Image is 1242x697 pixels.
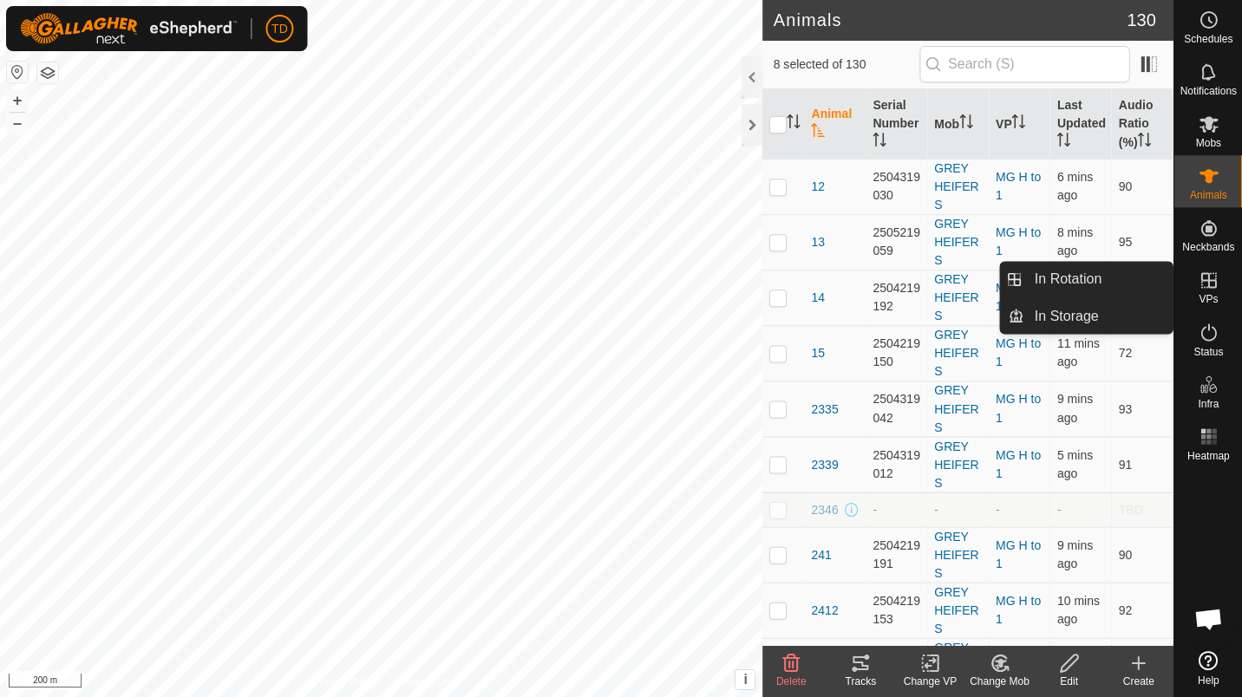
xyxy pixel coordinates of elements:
[934,160,982,215] div: GREY HEIFERS
[1118,236,1132,250] span: 95
[1056,226,1092,258] span: 29 Sept 2025, 12:23 pm
[743,672,747,687] span: i
[996,226,1041,258] a: MG H to 1
[773,56,918,75] span: 8 selected of 130
[8,91,29,112] button: +
[1000,263,1172,297] li: In Rotation
[773,10,1126,31] h2: Animals
[811,345,825,363] span: 15
[934,501,982,519] div: -
[934,438,982,492] div: GREY HEIFERS
[1183,35,1232,45] span: Schedules
[1049,90,1111,160] th: Last Updated
[1034,270,1101,290] span: In Rotation
[996,538,1041,570] a: MG H to 1
[934,639,982,694] div: GREY HEIFERS
[873,136,886,150] p-sorticon: Activate to sort
[1023,299,1172,334] a: In Storage
[1181,243,1233,253] span: Neckbands
[1186,451,1229,461] span: Heatmap
[1182,593,1234,645] div: Open chat
[38,63,59,84] button: Map Layers
[873,225,920,261] div: 2505219059
[1118,603,1132,617] span: 92
[811,456,838,474] span: 2339
[811,290,825,308] span: 14
[1103,674,1173,689] div: Create
[996,393,1041,425] a: MG H to 1
[873,169,920,205] div: 2504319030
[8,62,29,83] button: Reset Map
[1197,675,1219,686] span: Help
[811,401,838,419] span: 2335
[1137,136,1151,150] p-sorticon: Activate to sort
[873,280,920,316] div: 2504219192
[1034,674,1103,689] div: Edit
[996,282,1041,314] a: MG H to 1
[1118,458,1132,472] span: 91
[735,670,755,689] button: i
[811,127,825,140] p-sorticon: Activate to sort
[934,216,982,270] div: GREY HEIFERS
[1118,347,1132,361] span: 72
[1056,393,1092,425] span: 29 Sept 2025, 12:23 pm
[826,674,895,689] div: Tracks
[398,674,449,690] a: Contact Us
[1056,136,1070,150] p-sorticon: Activate to sort
[873,335,920,372] div: 2504219150
[1118,548,1132,562] span: 90
[873,592,920,629] div: 2504219153
[959,118,973,132] p-sorticon: Activate to sort
[873,537,920,573] div: 2504219191
[1056,448,1092,480] span: 29 Sept 2025, 12:26 pm
[811,179,825,197] span: 12
[873,501,920,519] div: -
[873,391,920,427] div: 2504319042
[8,114,29,134] button: –
[804,90,866,160] th: Animal
[934,528,982,583] div: GREY HEIFERS
[1173,644,1242,693] a: Help
[811,234,825,252] span: 13
[811,501,838,519] span: 2346
[996,594,1041,626] a: MG H to 1
[1034,306,1098,327] span: In Storage
[934,583,982,638] div: GREY HEIFERS
[1180,87,1236,97] span: Notifications
[1127,8,1155,34] span: 130
[1023,263,1172,297] a: In Rotation
[272,21,289,39] span: TD
[996,171,1041,203] a: MG H to 1
[1111,90,1173,160] th: Audio Ratio (%)
[919,47,1129,83] input: Search (S)
[873,446,920,483] div: 2504319012
[996,448,1041,480] a: MG H to 1
[964,674,1034,689] div: Change Mob
[866,90,927,160] th: Serial Number
[313,674,378,690] a: Privacy Policy
[1195,139,1220,149] span: Mobs
[934,271,982,326] div: GREY HEIFERS
[1056,503,1061,517] span: -
[1056,538,1092,570] span: 29 Sept 2025, 12:22 pm
[811,602,838,620] span: 2412
[927,90,989,160] th: Mob
[1118,503,1142,517] span: TBD
[21,14,238,45] img: Gallagher Logo
[1189,191,1226,201] span: Animals
[1011,118,1025,132] p-sorticon: Activate to sort
[1197,399,1218,409] span: Infra
[1193,347,1222,357] span: Status
[1118,180,1132,194] span: 90
[934,327,982,381] div: GREY HEIFERS
[1056,337,1099,369] span: 29 Sept 2025, 12:21 pm
[1118,402,1132,416] span: 93
[787,118,801,132] p-sorticon: Activate to sort
[811,546,831,564] span: 241
[895,674,964,689] div: Change VP
[996,337,1041,369] a: MG H to 1
[1198,295,1217,305] span: VPs
[776,675,807,687] span: Delete
[989,90,1050,160] th: VP
[1056,171,1092,203] span: 29 Sept 2025, 12:25 pm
